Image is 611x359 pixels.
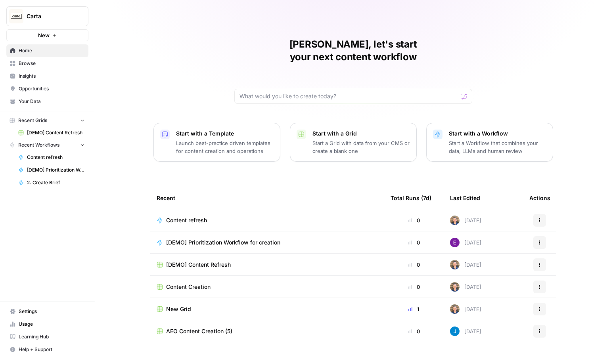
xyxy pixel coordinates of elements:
[6,6,88,26] button: Workspace: Carta
[19,321,85,328] span: Usage
[6,29,88,41] button: New
[27,154,85,161] span: Content refresh
[19,60,85,67] span: Browse
[6,44,88,57] a: Home
[15,176,88,189] a: 2. Create Brief
[166,283,211,291] span: Content Creation
[391,216,437,224] div: 0
[450,304,481,314] div: [DATE]
[157,283,378,291] a: Content Creation
[239,92,458,100] input: What would you like to create today?
[450,304,460,314] img: 50s1itr6iuawd1zoxsc8bt0iyxwq
[450,216,460,225] img: 50s1itr6iuawd1zoxsc8bt0iyxwq
[19,85,85,92] span: Opportunities
[450,238,481,247] div: [DATE]
[27,12,75,20] span: Carta
[6,139,88,151] button: Recent Workflows
[391,283,437,291] div: 0
[6,70,88,82] a: Insights
[312,130,410,137] p: Start with a Grid
[176,139,274,155] p: Launch best-practice driven templates for content creation and operations
[166,327,232,335] span: AEO Content Creation (5)
[27,179,85,186] span: 2. Create Brief
[6,57,88,70] a: Browse
[450,327,481,336] div: [DATE]
[18,117,47,124] span: Recent Grids
[19,73,85,80] span: Insights
[391,187,431,209] div: Total Runs (7d)
[15,164,88,176] a: [DEMO] Prioritization Workflow for creation
[450,187,480,209] div: Last Edited
[176,130,274,137] p: Start with a Template
[391,327,437,335] div: 0
[18,141,59,149] span: Recent Workflows
[157,305,378,313] a: New Grid
[15,126,88,139] a: [DEMO] Content Refresh
[27,166,85,174] span: [DEMO] Prioritization Workflow for creation
[19,333,85,340] span: Learning Hub
[166,305,191,313] span: New Grid
[19,47,85,54] span: Home
[166,239,280,246] span: [DEMO] Prioritization Workflow for creation
[450,282,460,292] img: 50s1itr6iuawd1zoxsc8bt0iyxwq
[157,216,378,224] a: Content refresh
[234,38,472,63] h1: [PERSON_NAME], let's start your next content workflow
[157,239,378,246] a: [DEMO] Prioritization Workflow for creation
[157,261,378,269] a: [DEMO] Content Refresh
[157,187,378,209] div: Recent
[166,216,207,224] span: Content refresh
[6,343,88,356] button: Help + Support
[426,123,553,162] button: Start with a WorkflowStart a Workflow that combines your data, LLMs and human review
[450,260,460,269] img: 50s1itr6iuawd1zoxsc8bt0iyxwq
[450,260,481,269] div: [DATE]
[166,261,231,269] span: [DEMO] Content Refresh
[6,82,88,95] a: Opportunities
[19,308,85,315] span: Settings
[450,216,481,225] div: [DATE]
[19,98,85,105] span: Your Data
[38,31,50,39] span: New
[391,239,437,246] div: 0
[6,95,88,108] a: Your Data
[157,327,378,335] a: AEO Content Creation (5)
[153,123,280,162] button: Start with a TemplateLaunch best-practice driven templates for content creation and operations
[449,139,546,155] p: Start a Workflow that combines your data, LLMs and human review
[391,261,437,269] div: 0
[6,318,88,330] a: Usage
[450,282,481,292] div: [DATE]
[450,238,460,247] img: tb834r7wcu795hwbtepf06oxpmnl
[450,327,460,336] img: z620ml7ie90s7uun3xptce9f0frp
[9,9,23,23] img: Carta Logo
[27,129,85,136] span: [DEMO] Content Refresh
[6,115,88,126] button: Recent Grids
[19,346,85,353] span: Help + Support
[449,130,546,137] p: Start with a Workflow
[529,187,550,209] div: Actions
[391,305,437,313] div: 1
[6,330,88,343] a: Learning Hub
[15,151,88,164] a: Content refresh
[290,123,417,162] button: Start with a GridStart a Grid with data from your CMS or create a blank one
[312,139,410,155] p: Start a Grid with data from your CMS or create a blank one
[6,305,88,318] a: Settings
